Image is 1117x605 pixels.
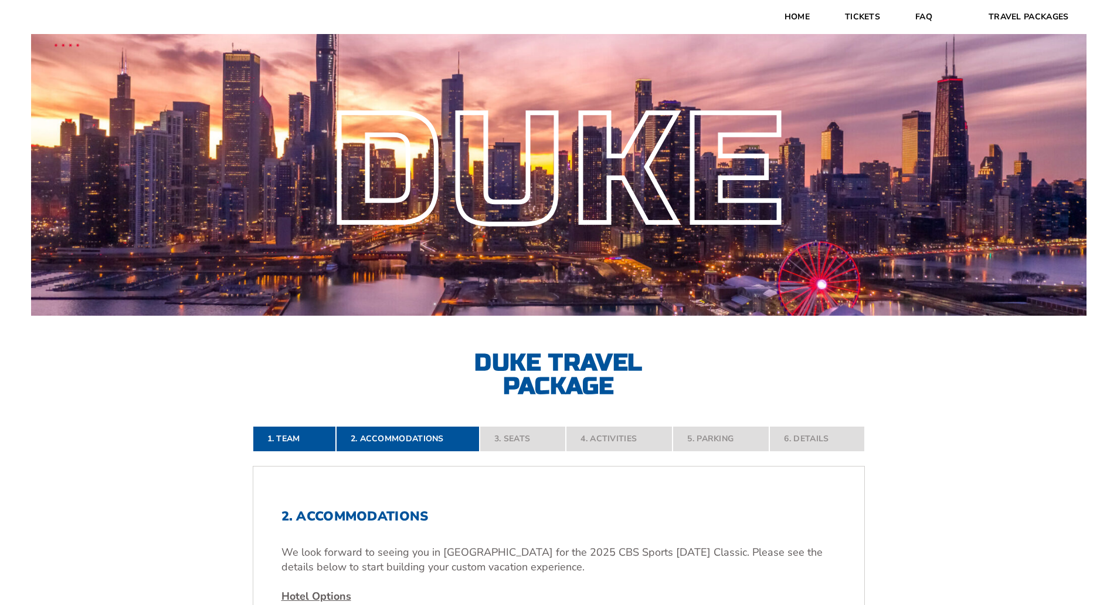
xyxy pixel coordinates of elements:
a: 1. Team [253,426,336,452]
p: We look forward to seeing you in [GEOGRAPHIC_DATA] for the 2025 CBS Sports [DATE] Classic. Please... [281,545,836,574]
u: Hotel Options [281,589,351,603]
div: Duke [31,109,1087,234]
h2: Duke Travel Package [430,351,688,398]
h2: 2. Accommodations [281,509,836,524]
img: CBS Sports Thanksgiving Classic [35,12,99,75]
